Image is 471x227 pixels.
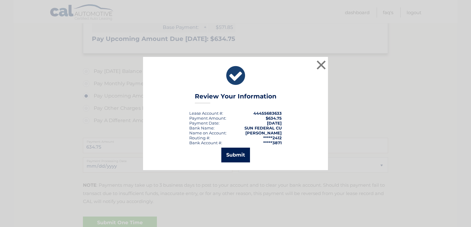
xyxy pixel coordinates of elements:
[253,111,282,116] strong: 44455683633
[189,140,222,145] div: Bank Account #:
[221,148,250,162] button: Submit
[189,116,226,121] div: Payment Amount:
[267,121,282,125] span: [DATE]
[266,116,282,121] span: $634.75
[189,135,210,140] div: Routing #:
[244,125,282,130] strong: SUN FEDERAL CU
[315,59,327,71] button: ×
[195,93,276,103] h3: Review Your Information
[189,121,219,125] span: Payment Date
[189,125,215,130] div: Bank Name:
[189,121,219,125] div: :
[245,130,282,135] strong: [PERSON_NAME]
[189,111,223,116] div: Lease Account #:
[189,130,227,135] div: Name on Account:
